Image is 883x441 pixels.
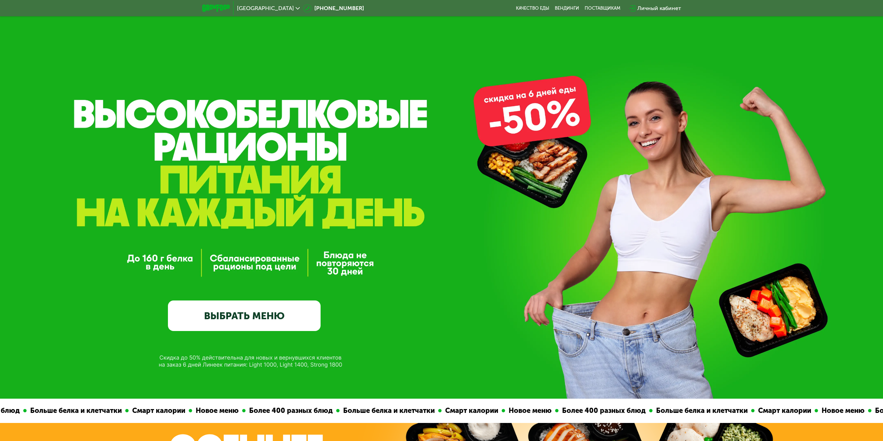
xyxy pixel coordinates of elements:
[237,6,294,11] span: [GEOGRAPHIC_DATA]
[303,4,364,12] a: [PHONE_NUMBER]
[800,405,850,416] div: Новое меню
[168,300,321,331] a: ВЫБРАТЬ МЕНЮ
[111,405,171,416] div: Смарт калории
[322,405,421,416] div: Больше белка и клетчатки
[737,405,797,416] div: Смарт калории
[228,405,319,416] div: Более 400 разных блюд
[637,4,681,12] div: Личный кабинет
[541,405,631,416] div: Более 400 разных блюд
[516,6,549,11] a: Качество еды
[424,405,484,416] div: Смарт калории
[635,405,733,416] div: Больше белка и клетчатки
[175,405,224,416] div: Новое меню
[487,405,537,416] div: Новое меню
[9,405,108,416] div: Больше белка и клетчатки
[585,6,620,11] div: поставщикам
[555,6,579,11] a: Вендинги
